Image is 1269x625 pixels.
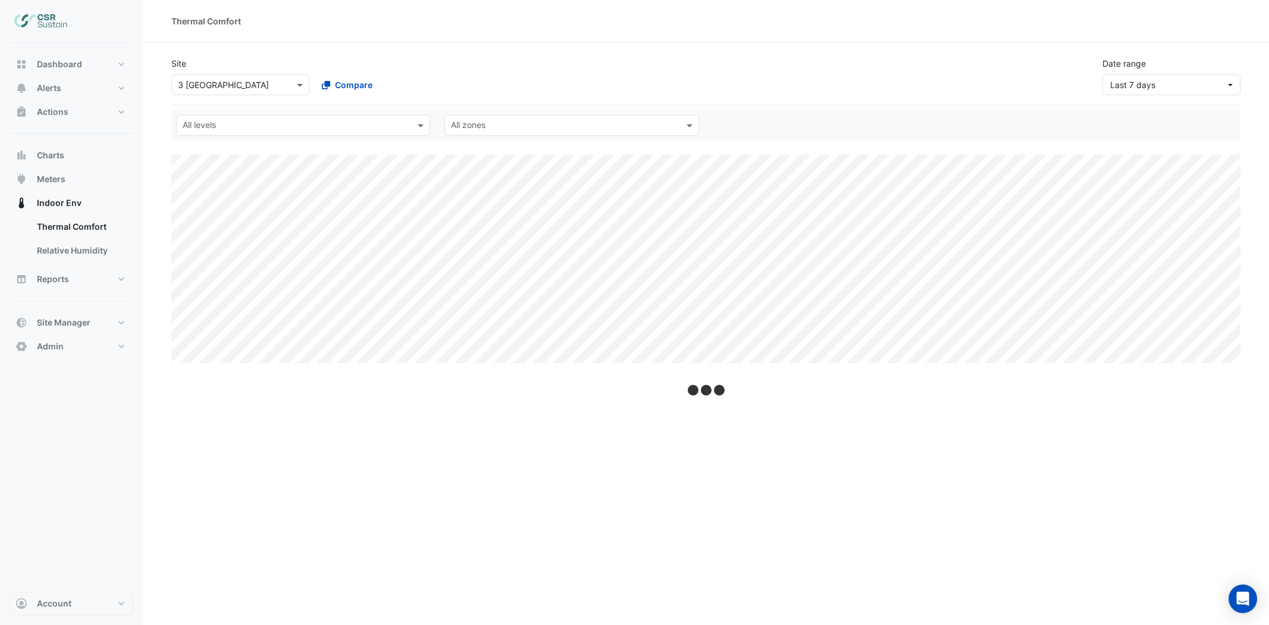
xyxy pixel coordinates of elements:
span: Account [37,598,71,610]
span: 27 Aug 25 - 02 Sep 25 [1110,80,1155,90]
app-icon: Charts [15,149,27,161]
span: Dashboard [37,58,82,70]
span: Site Manager [37,317,90,329]
app-icon: Alerts [15,82,27,94]
div: Indoor Env [10,215,133,267]
span: Compare [335,79,372,91]
button: Compare [314,74,380,95]
app-icon: Actions [15,106,27,118]
button: Charts [10,143,133,167]
button: Meters [10,167,133,191]
a: Thermal Comfort [27,215,133,239]
app-icon: Dashboard [15,58,27,70]
img: Company Logo [14,10,68,33]
button: Admin [10,335,133,358]
app-icon: Admin [15,340,27,352]
span: Actions [37,106,68,118]
label: Date range [1102,57,1146,70]
button: Dashboard [10,52,133,76]
div: All zones [449,118,485,134]
span: Admin [37,340,64,352]
span: Charts [37,149,64,161]
app-icon: Meters [15,173,27,185]
app-icon: Site Manager [15,317,27,329]
button: Reports [10,267,133,291]
div: Thermal Comfort [171,15,241,27]
button: Last 7 days [1102,74,1240,95]
span: Indoor Env [37,197,82,209]
div: All levels [181,118,216,134]
button: Account [10,592,133,615]
label: Site [171,57,186,70]
button: Alerts [10,76,133,100]
span: Reports [37,273,69,285]
div: Open Intercom Messenger [1229,585,1257,613]
button: Indoor Env [10,191,133,215]
app-icon: Indoor Env [15,197,27,209]
button: Site Manager [10,311,133,335]
app-icon: Reports [15,273,27,285]
button: Actions [10,100,133,124]
span: Alerts [37,82,61,94]
span: Meters [37,173,65,185]
a: Relative Humidity [27,239,133,262]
